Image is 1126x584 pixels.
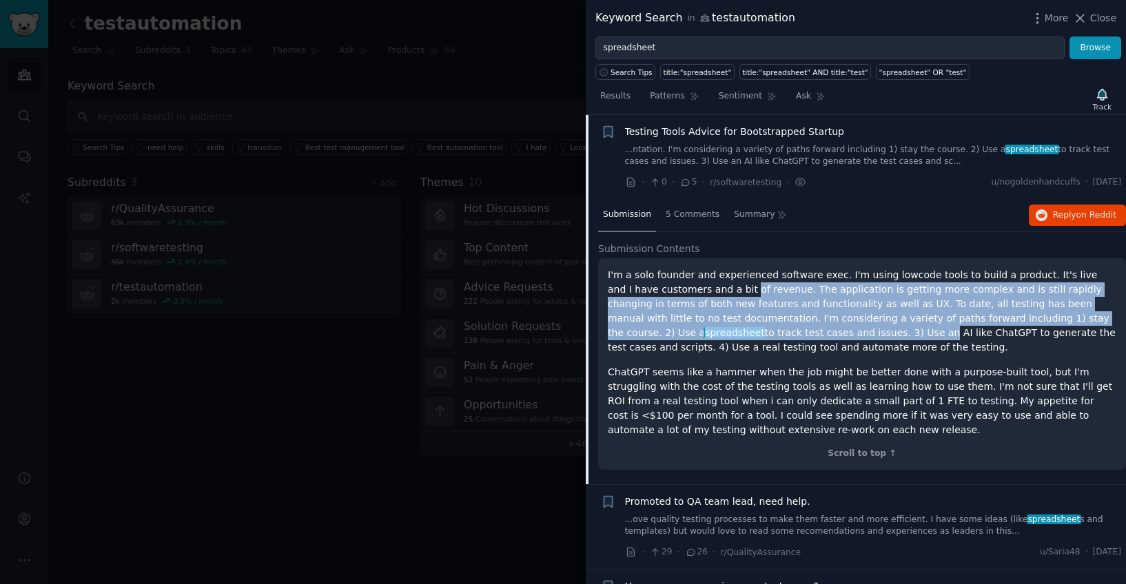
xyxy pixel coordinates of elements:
span: spreadsheet [1027,514,1081,524]
a: title:"spreadsheet" AND title:"test" [739,64,871,80]
span: · [642,545,644,559]
div: Track [1093,102,1112,112]
span: · [702,175,705,189]
span: More [1045,11,1069,25]
span: · [1085,546,1088,559]
span: [DATE] [1093,176,1121,189]
a: title:"spreadsheet" [660,64,735,80]
span: spreadsheet [1005,145,1059,154]
span: Patterns [650,90,684,103]
p: I'm a solo founder and experienced software exec. I'm using lowcode tools to build a product. It'... [608,268,1116,355]
a: Promoted to QA team lead, need help. [625,494,810,509]
span: Sentiment [719,90,762,103]
p: ChatGPT seems like a hammer when the job might be better done with a purpose-built tool, but I'm ... [608,365,1116,437]
span: r/softwaretesting [710,178,781,187]
a: Results [595,85,635,114]
span: 0 [649,176,666,189]
div: Keyword Search testautomation [595,10,795,27]
a: "spreadsheet" OR "test" [876,64,970,80]
span: on Reddit [1076,210,1116,220]
span: 5 [679,176,697,189]
span: · [672,175,675,189]
input: Try a keyword related to your business [595,36,1065,60]
span: Close [1090,11,1116,25]
a: Patterns [645,85,704,114]
a: Sentiment [714,85,781,114]
span: 29 [649,546,672,559]
button: Browse [1069,36,1121,60]
span: Results [600,90,631,103]
div: title:"spreadsheet" [664,67,732,77]
span: · [642,175,644,189]
span: Submission [603,209,651,221]
span: · [677,545,680,559]
span: · [1085,176,1088,189]
span: r/QualityAssurance [721,547,801,557]
span: Reply [1053,209,1116,222]
button: Replyon Reddit [1029,205,1126,227]
span: [DATE] [1093,546,1121,559]
span: Submission Contents [598,242,700,256]
span: Search Tips [611,67,653,77]
span: 5 Comments [666,209,719,221]
span: in [687,12,695,25]
div: Scroll to top ↑ [608,448,1116,460]
a: Ask [791,85,830,114]
span: u/Saria48 [1040,546,1081,559]
span: Summary [734,209,775,221]
div: title:"spreadsheet" AND title:"test" [742,67,868,77]
span: u/nogoldenhandcuffs [992,176,1081,189]
a: ...ove quality testing processes to make them faster and more efficient. I have some ideas (likes... [625,514,1122,538]
button: Track [1088,85,1116,114]
div: "spreadsheet" OR "test" [879,67,967,77]
span: Ask [796,90,811,103]
span: · [713,545,715,559]
a: Testing Tools Advice for Bootstrapped Startup [625,125,845,139]
button: More [1030,11,1069,25]
button: Search Tips [595,64,655,80]
button: Close [1073,11,1116,25]
span: · [786,175,789,189]
span: spreadsheet [704,327,766,338]
span: 26 [685,546,708,559]
a: ...ntation. I'm considering a variety of paths forward including 1) stay the course. 2) Use aspre... [625,144,1122,168]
